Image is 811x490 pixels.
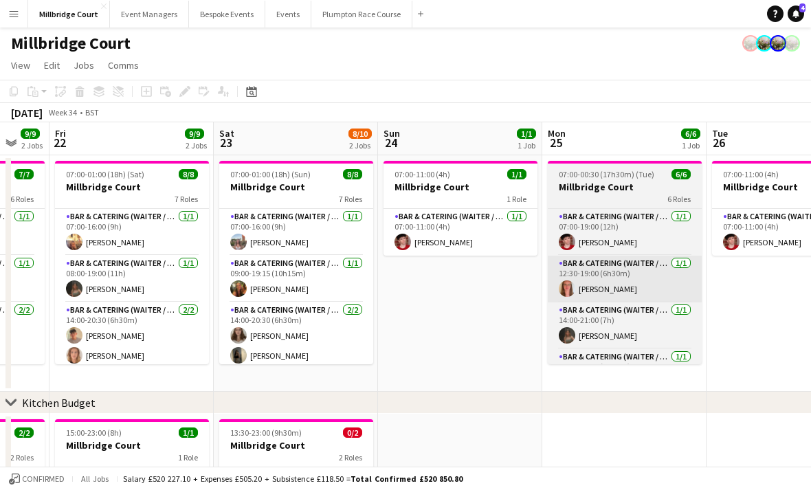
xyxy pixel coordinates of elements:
[559,169,654,179] span: 07:00-00:30 (17h30m) (Tue)
[11,106,43,120] div: [DATE]
[10,452,34,463] span: 2 Roles
[311,1,412,27] button: Plumpton Race Course
[548,209,702,256] app-card-role: Bar & Catering (Waiter / waitress)1/107:00-19:00 (12h)[PERSON_NAME]
[66,169,144,179] span: 07:00-01:00 (18h) (Sat)
[55,256,209,302] app-card-role: Bar & Catering (Waiter / waitress)1/108:00-19:00 (11h)[PERSON_NAME]
[55,127,66,140] span: Fri
[85,107,99,118] div: BST
[55,181,209,193] h3: Millbridge Court
[74,59,94,71] span: Jobs
[219,161,373,364] app-job-card: 07:00-01:00 (18h) (Sun)8/8Millbridge Court7 RolesBar & Catering (Waiter / waitress)1/107:00-16:00...
[546,135,566,151] span: 25
[185,129,204,139] span: 9/9
[548,302,702,349] app-card-role: Bar & Catering (Waiter / waitress)1/114:00-21:00 (7h)[PERSON_NAME]
[10,194,34,204] span: 6 Roles
[11,59,30,71] span: View
[219,302,373,369] app-card-role: Bar & Catering (Waiter / waitress)2/214:00-20:30 (6h30m)[PERSON_NAME][PERSON_NAME]
[179,169,198,179] span: 8/8
[671,169,691,179] span: 6/6
[21,140,43,151] div: 2 Jobs
[102,56,144,74] a: Comms
[219,256,373,302] app-card-role: Bar & Catering (Waiter / waitress)1/109:00-19:15 (10h15m)[PERSON_NAME]
[175,194,198,204] span: 7 Roles
[21,129,40,139] span: 9/9
[339,452,362,463] span: 2 Roles
[14,169,34,179] span: 7/7
[681,129,700,139] span: 6/6
[349,140,371,151] div: 2 Jobs
[784,35,800,52] app-user-avatar: Staffing Manager
[66,427,122,438] span: 15:00-23:00 (8h)
[219,439,373,452] h3: Millbridge Court
[381,135,400,151] span: 24
[22,474,65,484] span: Confirmed
[710,135,728,151] span: 26
[11,33,131,54] h1: Millbridge Court
[68,56,100,74] a: Jobs
[682,140,700,151] div: 1 Job
[667,194,691,204] span: 6 Roles
[507,194,526,204] span: 1 Role
[384,181,537,193] h3: Millbridge Court
[219,209,373,256] app-card-role: Bar & Catering (Waiter / waitress)1/107:00-16:00 (9h)[PERSON_NAME]
[44,59,60,71] span: Edit
[712,127,728,140] span: Tue
[770,35,786,52] app-user-avatar: Staffing Manager
[55,209,209,256] app-card-role: Bar & Catering (Waiter / waitress)1/107:00-16:00 (9h)[PERSON_NAME]
[548,127,566,140] span: Mon
[45,107,80,118] span: Week 34
[343,169,362,179] span: 8/8
[517,129,536,139] span: 1/1
[548,181,702,193] h3: Millbridge Court
[548,349,702,396] app-card-role: Bar & Catering (Waiter / waitress)1/114:00-22:30 (8h30m)
[38,56,65,74] a: Edit
[384,209,537,256] app-card-role: Bar & Catering (Waiter / waitress)1/107:00-11:00 (4h)[PERSON_NAME]
[548,256,702,302] app-card-role: Bar & Catering (Waiter / waitress)1/112:30-19:00 (6h30m)[PERSON_NAME]
[230,427,302,438] span: 13:30-23:00 (9h30m)
[788,5,804,22] a: 4
[55,161,209,364] app-job-card: 07:00-01:00 (18h) (Sat)8/8Millbridge Court7 RolesBar & Catering (Waiter / waitress)1/107:00-16:00...
[14,427,34,438] span: 2/2
[110,1,189,27] button: Event Managers
[548,161,702,364] app-job-card: 07:00-00:30 (17h30m) (Tue)6/6Millbridge Court6 RolesBar & Catering (Waiter / waitress)1/107:00-19...
[742,35,759,52] app-user-avatar: Staffing Manager
[384,161,537,256] app-job-card: 07:00-11:00 (4h)1/1Millbridge Court1 RoleBar & Catering (Waiter / waitress)1/107:00-11:00 (4h)[PE...
[756,35,773,52] app-user-avatar: Staffing Manager
[723,169,779,179] span: 07:00-11:00 (4h)
[108,59,139,71] span: Comms
[518,140,535,151] div: 1 Job
[22,396,96,410] div: Kitchen Budget
[230,169,311,179] span: 07:00-01:00 (18h) (Sun)
[339,194,362,204] span: 7 Roles
[265,1,311,27] button: Events
[55,302,209,369] app-card-role: Bar & Catering (Waiter / waitress)2/214:00-20:30 (6h30m)[PERSON_NAME][PERSON_NAME]
[28,1,110,27] button: Millbridge Court
[179,427,198,438] span: 1/1
[219,127,234,140] span: Sat
[217,135,234,151] span: 23
[507,169,526,179] span: 1/1
[395,169,450,179] span: 07:00-11:00 (4h)
[53,135,66,151] span: 22
[351,474,463,484] span: Total Confirmed £520 850.80
[186,140,207,151] div: 2 Jobs
[348,129,372,139] span: 8/10
[178,452,198,463] span: 1 Role
[78,474,111,484] span: All jobs
[7,471,67,487] button: Confirmed
[189,1,265,27] button: Bespoke Events
[219,181,373,193] h3: Millbridge Court
[5,56,36,74] a: View
[384,127,400,140] span: Sun
[343,427,362,438] span: 0/2
[55,439,209,452] h3: Millbridge Court
[123,474,463,484] div: Salary £520 227.10 + Expenses £505.20 + Subsistence £118.50 =
[799,3,806,12] span: 4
